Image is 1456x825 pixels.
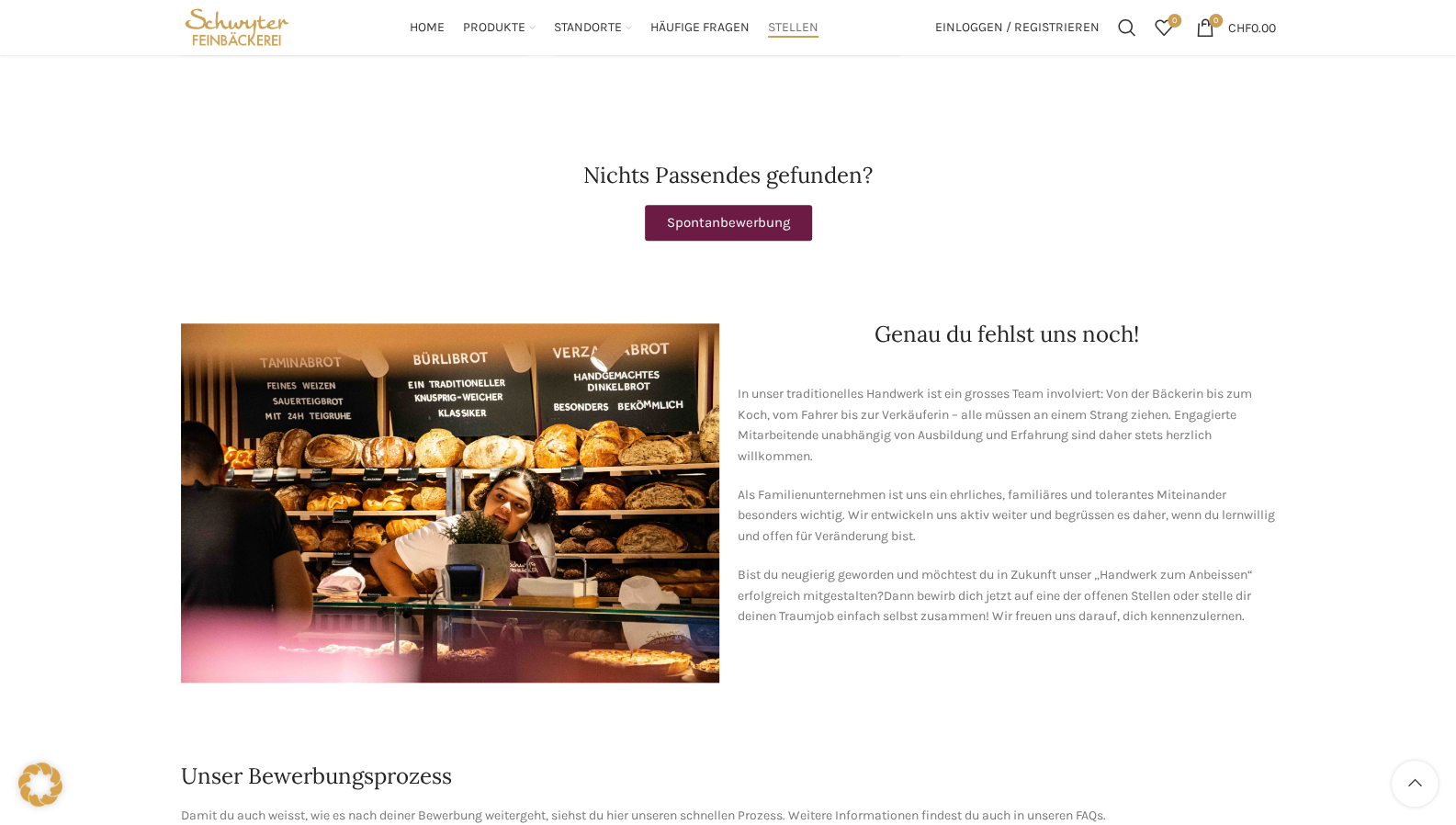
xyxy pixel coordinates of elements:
a: Einloggen / Registrieren [926,9,1109,46]
span: Standorte [554,19,622,37]
span: Produkte [463,19,525,37]
span: Häufige Fragen [650,19,750,37]
div: Main navigation [302,9,925,46]
span: CHF [1228,19,1251,35]
a: Spontanbewerbung [645,205,812,241]
p: In unser traditionelles Handwerk ist ein grosses Team involviert: Von der Bäckerin bis zum Koch, ... [738,384,1276,467]
a: Home [410,9,445,46]
span: Einloggen / Registrieren [935,21,1100,34]
span: Stellen [768,19,818,37]
a: Produkte [463,9,536,46]
div: Meine Wunschliste [1146,9,1182,46]
h2: Genau du fehlst uns noch! [738,323,1276,345]
span: 0 [1168,14,1181,28]
a: Stellen [768,9,818,46]
span: 0 [1209,14,1223,28]
a: 0 CHF0.00 [1187,9,1285,46]
span: Bist du neugierig geworden und möchtest du in Zukunft unser „Handwerk zum Anbeissen“ erfolgreich ... [738,567,1253,603]
span: Als Familienunternehmen ist uns ein ehrliches, familiäres und tolerantes Miteinander besonders wi... [738,487,1275,544]
a: 0 [1146,9,1182,46]
h2: Nichts Passendes gefunden? [181,164,1276,186]
span: Home [410,19,445,37]
h2: Unser Bewerbungsprozess [181,765,1276,787]
a: Suchen [1109,9,1146,46]
a: Site logo [181,18,294,34]
a: Häufige Fragen [650,9,750,46]
bdi: 0.00 [1228,19,1276,35]
a: Scroll to top button [1392,761,1438,807]
span: Dann bewirb dich jetzt auf eine der offenen Stellen oder stelle dir deinen Traumjob einfach selbs... [738,588,1251,624]
a: Standorte [554,9,632,46]
span: Spontanbewerbung [667,216,790,230]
